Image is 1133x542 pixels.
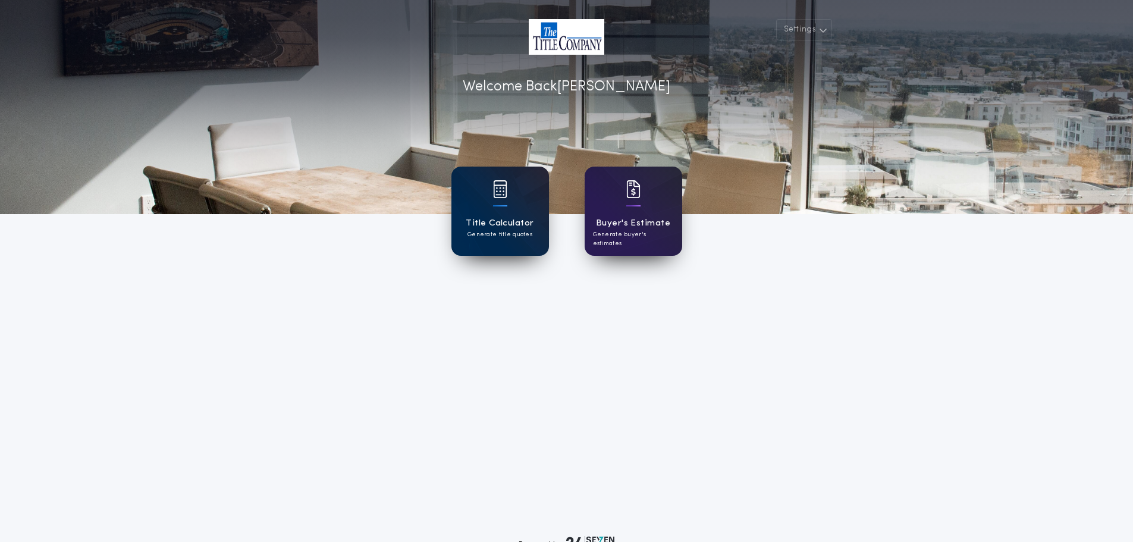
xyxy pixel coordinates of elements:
p: Generate buyer's estimates [593,230,674,248]
p: Generate title quotes [467,230,532,239]
a: card iconTitle CalculatorGenerate title quotes [451,167,549,256]
img: card icon [493,180,507,198]
h1: Title Calculator [466,217,533,230]
a: card iconBuyer's EstimateGenerate buyer's estimates [585,167,682,256]
button: Settings [776,19,832,40]
p: Welcome Back [PERSON_NAME] [463,76,670,98]
img: account-logo [529,19,604,55]
img: card icon [626,180,641,198]
h1: Buyer's Estimate [596,217,670,230]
